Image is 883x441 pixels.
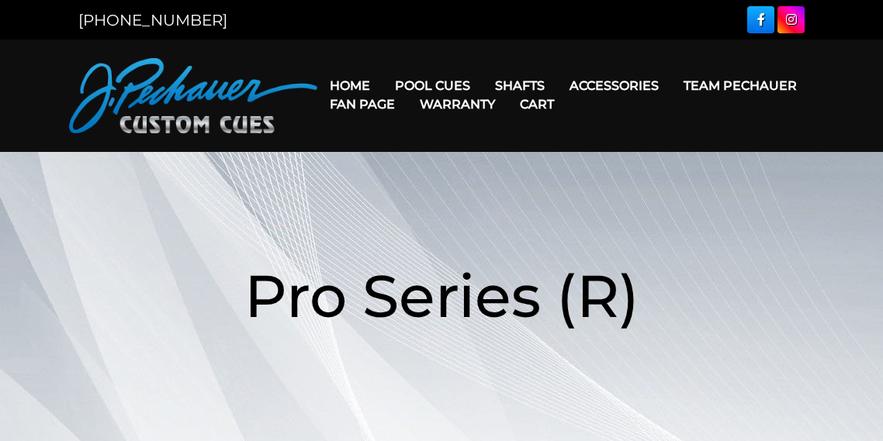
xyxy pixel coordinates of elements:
[69,58,317,133] img: Pechauer Custom Cues
[557,66,671,105] a: Accessories
[383,66,483,105] a: Pool Cues
[483,66,557,105] a: Shafts
[78,11,227,29] a: [PHONE_NUMBER]
[407,84,507,124] a: Warranty
[244,260,639,332] span: Pro Series (R)
[671,66,809,105] a: Team Pechauer
[317,66,383,105] a: Home
[317,84,407,124] a: Fan Page
[507,84,566,124] a: Cart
